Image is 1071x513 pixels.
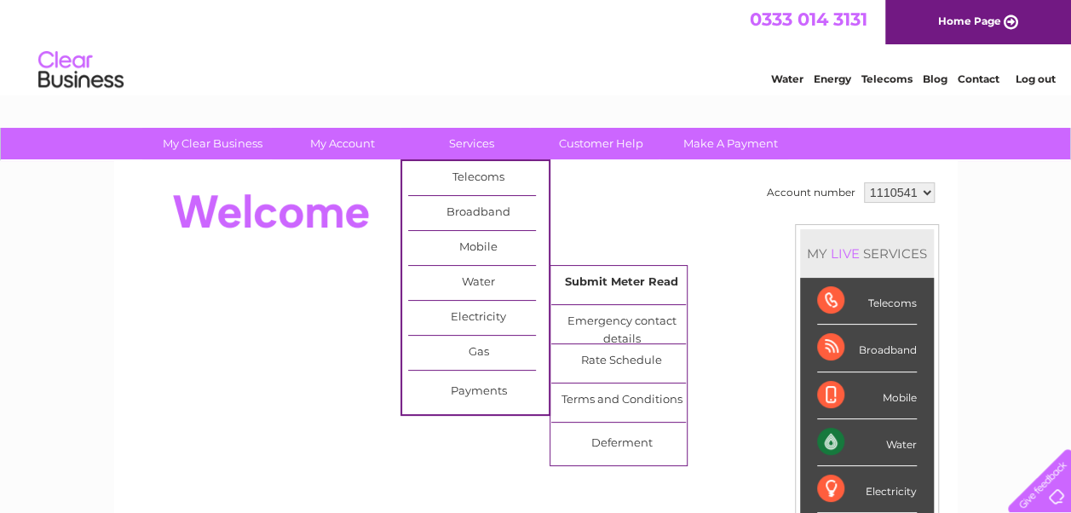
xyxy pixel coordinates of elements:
div: Broadband [817,325,917,372]
a: Submit Meter Read [551,266,692,300]
a: Customer Help [531,128,671,159]
div: Telecoms [817,278,917,325]
a: Gas [408,336,549,370]
a: Deferment [551,427,692,461]
a: Payments [408,375,549,409]
a: 0333 014 3131 [750,9,867,30]
a: Emergency contact details [551,305,692,339]
a: Telecoms [861,72,913,85]
a: Blog [923,72,947,85]
a: Telecoms [408,161,549,195]
a: My Account [272,128,412,159]
a: Terms and Conditions [551,383,692,418]
a: Mobile [408,231,549,265]
a: Log out [1015,72,1055,85]
a: Broadband [408,196,549,230]
a: Contact [958,72,999,85]
a: Electricity [408,301,549,335]
div: Water [817,419,917,466]
a: My Clear Business [142,128,283,159]
div: MY SERVICES [800,229,934,278]
td: Account number [763,178,860,207]
a: Services [401,128,542,159]
a: Water [408,266,549,300]
div: Mobile [817,372,917,419]
a: Water [771,72,803,85]
div: LIVE [827,245,863,262]
div: Clear Business is a trading name of Verastar Limited (registered in [GEOGRAPHIC_DATA] No. 3667643... [134,9,939,83]
a: Make A Payment [660,128,801,159]
a: Energy [814,72,851,85]
div: Electricity [817,466,917,513]
img: logo.png [37,44,124,96]
a: Rate Schedule [551,344,692,378]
